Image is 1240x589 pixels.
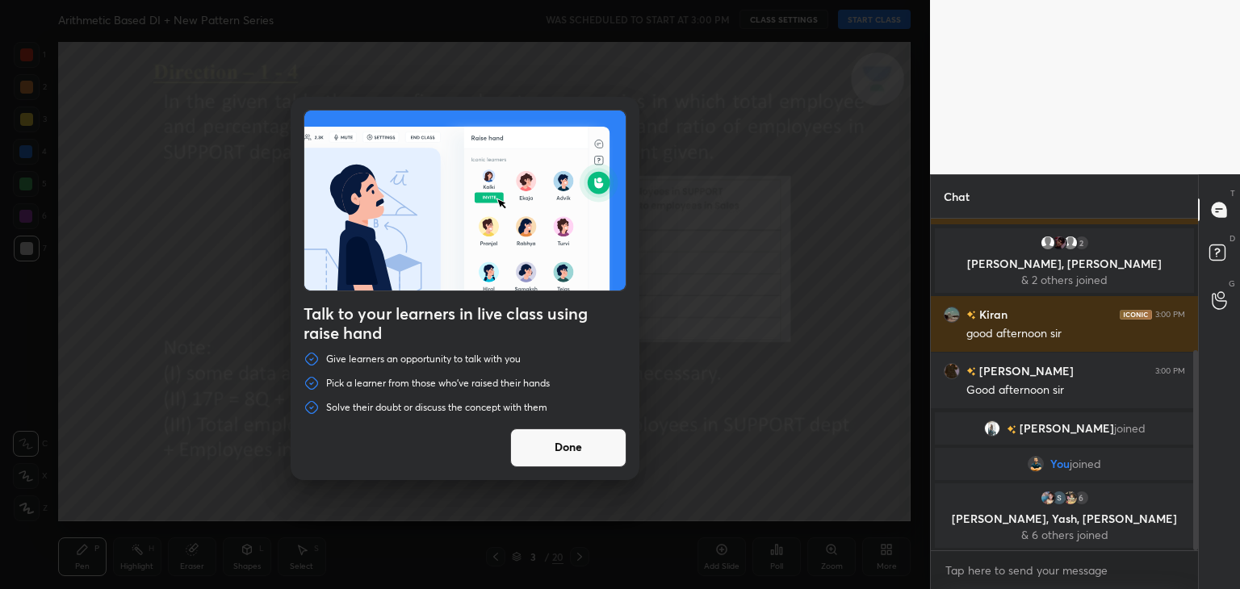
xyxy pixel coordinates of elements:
span: joined [1114,422,1146,435]
p: Give learners an opportunity to talk with you [326,353,521,366]
p: Solve their doubt or discuss the concept with them [326,401,547,414]
img: default.png [1062,235,1079,251]
img: e843685a4bcd4eebb24ae2418c4d0a95.jpg [1051,235,1067,251]
img: 884b21cb970c4e759bb8058c83984179.jpg [1040,490,1056,506]
h6: Kiran [976,306,1007,323]
p: Chat [931,175,982,218]
img: iconic-dark.1390631f.png [1120,310,1152,320]
h6: [PERSON_NAME] [976,362,1074,379]
p: [PERSON_NAME], Yash, [PERSON_NAME] [945,512,1184,525]
p: D [1230,232,1235,244]
img: no-rating-badge.077c3623.svg [966,367,976,376]
p: & 2 others joined [945,274,1184,286]
img: 41f05ac9065943528c9a6f9fe19d5604.jpg [944,307,960,323]
span: joined [1070,457,1101,470]
img: preRahAdop.42c3ea74.svg [304,111,626,290]
img: 624fc754f5ba48518c428b93550b73a2.jpg [944,363,960,379]
img: no-rating-badge.077c3623.svg [966,311,976,320]
span: You [1050,457,1070,470]
h4: Talk to your learners in live class using raise hand [304,304,626,343]
div: 3:00 PM [1155,310,1185,320]
img: default.png [1040,235,1056,251]
p: T [1230,187,1235,199]
button: Done [510,428,626,467]
img: fa8281177c894b66a986b8ea9b4d734a.jpg [984,420,1000,437]
img: ff861bd3a92840f291c2e51557464b53.21626447_3 [1051,490,1067,506]
img: d84243986e354267bcc07dcb7018cb26.file [1028,456,1044,472]
div: good afternoon sir [966,326,1185,342]
div: Good afternoon sir [966,382,1185,399]
div: grid [931,219,1198,551]
img: 064702da344f4028895ff4aceba9c44a.jpg [1062,490,1079,506]
p: [PERSON_NAME], [PERSON_NAME] [945,257,1184,270]
span: [PERSON_NAME] [1020,422,1114,435]
p: Pick a learner from those who've raised their hands [326,377,550,390]
p: G [1229,278,1235,290]
div: 3:00 PM [1155,366,1185,376]
img: no-rating-badge.077c3623.svg [1007,425,1016,434]
div: 6 [1074,490,1090,506]
div: 2 [1074,235,1090,251]
p: & 6 others joined [945,528,1184,541]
